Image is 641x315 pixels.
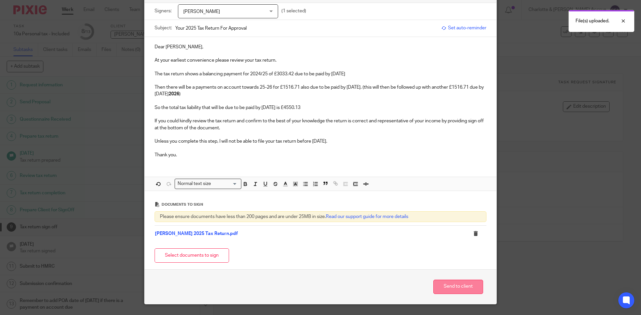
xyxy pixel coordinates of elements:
p: At your earliest convenience please review your tax return. [155,57,486,64]
div: Please ensure documents have less than 200 pages and are under 25MB in size. [155,211,486,222]
div: Search for option [175,179,241,189]
p: So the total tax liability that will be due to be paid by [DATE] is £4550.13 [155,104,486,111]
span: Normal text size [176,180,213,187]
button: Send to client [433,280,483,294]
p: The tax return shows a balancing payment for 2024/25 of £3033.42 due to be paid by [DATE] [155,71,486,77]
strong: 2026 [169,92,179,96]
p: Thank you. [155,152,486,158]
p: Then there will be a payments on account towards 25-26 for £1516.71 also due to be paid by [DATE]... [155,84,486,98]
input: Search for option [213,180,237,187]
p: If you could kindly review the tax return and confirm to the best of your knowledge the return is... [155,118,486,131]
button: Select documents to sign [155,248,229,263]
a: [PERSON_NAME] 2025 Tax Return.pdf [155,231,238,236]
span: Documents to sign [162,203,203,206]
p: Unless you complete this step, I will not be able to file your tax return before [DATE]. [155,138,486,145]
p: File(s) uploaded. [576,18,609,24]
a: Read our support guide for more details [326,214,408,219]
